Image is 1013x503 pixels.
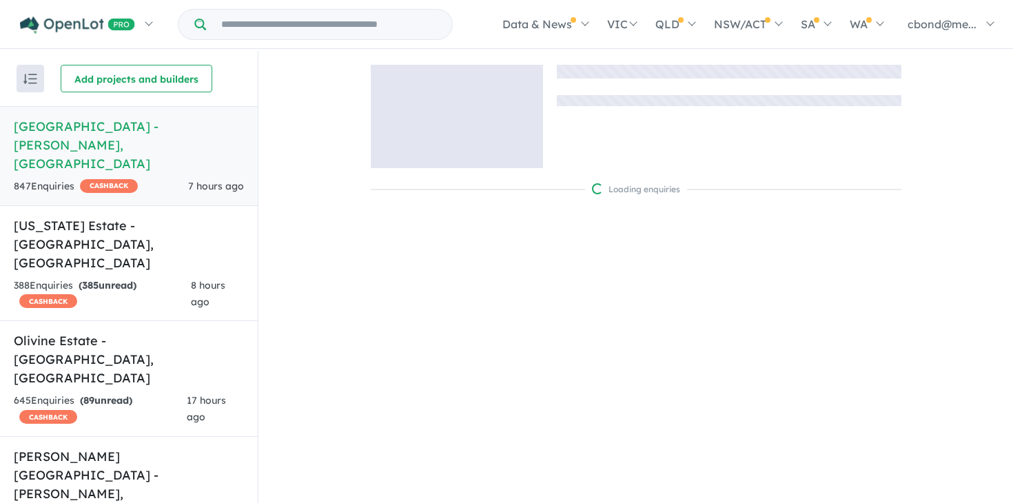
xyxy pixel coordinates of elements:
div: 388 Enquir ies [14,278,191,311]
span: 7 hours ago [188,180,244,192]
span: 385 [82,279,99,291]
h5: [GEOGRAPHIC_DATA] - [PERSON_NAME] , [GEOGRAPHIC_DATA] [14,117,244,173]
div: 645 Enquir ies [14,393,187,426]
div: Loading enquiries [592,183,680,196]
div: 847 Enquir ies [14,178,138,195]
img: sort.svg [23,74,37,84]
input: Try estate name, suburb, builder or developer [209,10,449,39]
button: Add projects and builders [61,65,212,92]
strong: ( unread) [79,279,136,291]
strong: ( unread) [80,394,132,407]
span: 89 [83,394,94,407]
span: CASHBACK [19,294,77,308]
span: 17 hours ago [187,394,226,423]
span: CASHBACK [80,179,138,193]
h5: [US_STATE] Estate - [GEOGRAPHIC_DATA] , [GEOGRAPHIC_DATA] [14,216,244,272]
span: CASHBACK [19,410,77,424]
span: cbond@me... [908,17,976,31]
h5: Olivine Estate - [GEOGRAPHIC_DATA] , [GEOGRAPHIC_DATA] [14,331,244,387]
img: Openlot PRO Logo White [20,17,135,34]
span: 8 hours ago [191,279,225,308]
